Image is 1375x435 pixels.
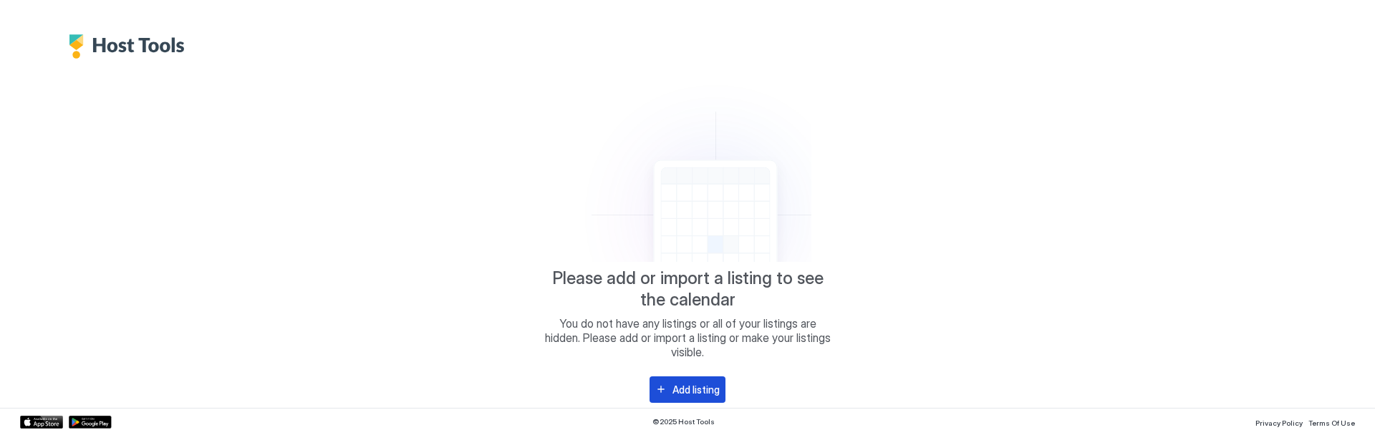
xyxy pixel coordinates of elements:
a: Terms Of Use [1308,414,1355,429]
span: © 2025 Host Tools [652,417,715,426]
a: Privacy Policy [1255,414,1303,429]
span: Terms Of Use [1308,419,1355,427]
a: Google Play Store [69,416,112,429]
div: Host Tools Logo [69,34,192,59]
button: Add listing [650,376,725,403]
a: App Store [20,416,63,429]
iframe: Intercom live chat [14,386,49,421]
span: Privacy Policy [1255,419,1303,427]
span: You do not have any listings or all of your listings are hidden. Please add or import a listing o... [544,316,831,359]
div: Add listing [672,382,720,397]
span: Please add or import a listing to see the calendar [544,268,831,311]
